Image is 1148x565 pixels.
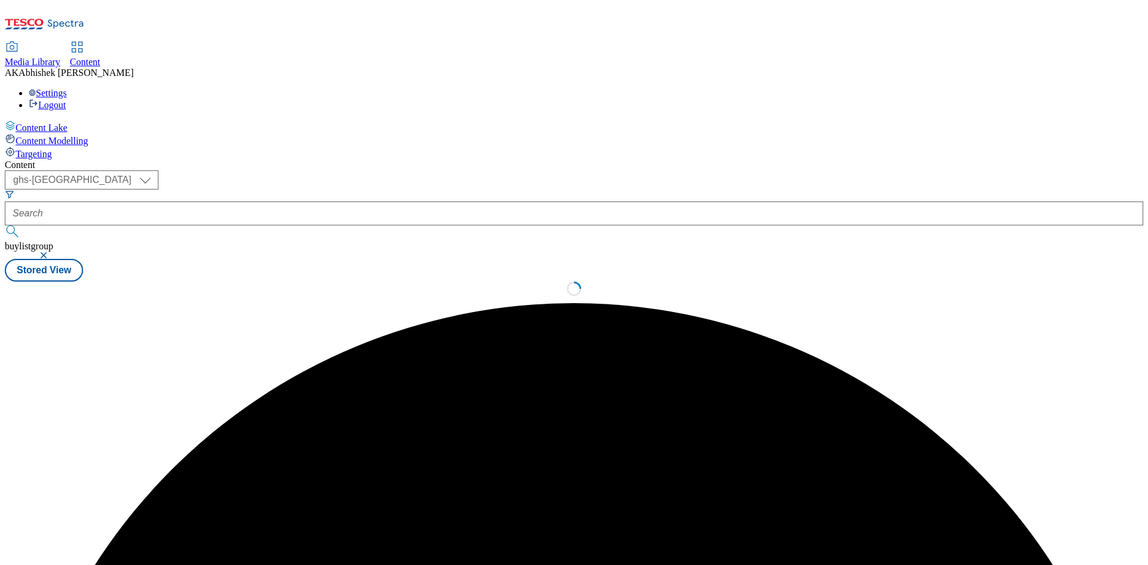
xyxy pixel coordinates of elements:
[16,149,52,159] span: Targeting
[5,133,1143,146] a: Content Modelling
[70,57,100,67] span: Content
[5,160,1143,170] div: Content
[5,57,60,67] span: Media Library
[29,100,66,110] a: Logout
[5,190,14,199] svg: Search Filters
[5,146,1143,160] a: Targeting
[29,88,67,98] a: Settings
[5,201,1143,225] input: Search
[70,42,100,68] a: Content
[5,68,19,78] span: AK
[5,241,53,251] span: buylistgroup
[16,136,88,146] span: Content Modelling
[19,68,133,78] span: Abhishek [PERSON_NAME]
[5,42,60,68] a: Media Library
[16,123,68,133] span: Content Lake
[5,259,83,282] button: Stored View
[5,120,1143,133] a: Content Lake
